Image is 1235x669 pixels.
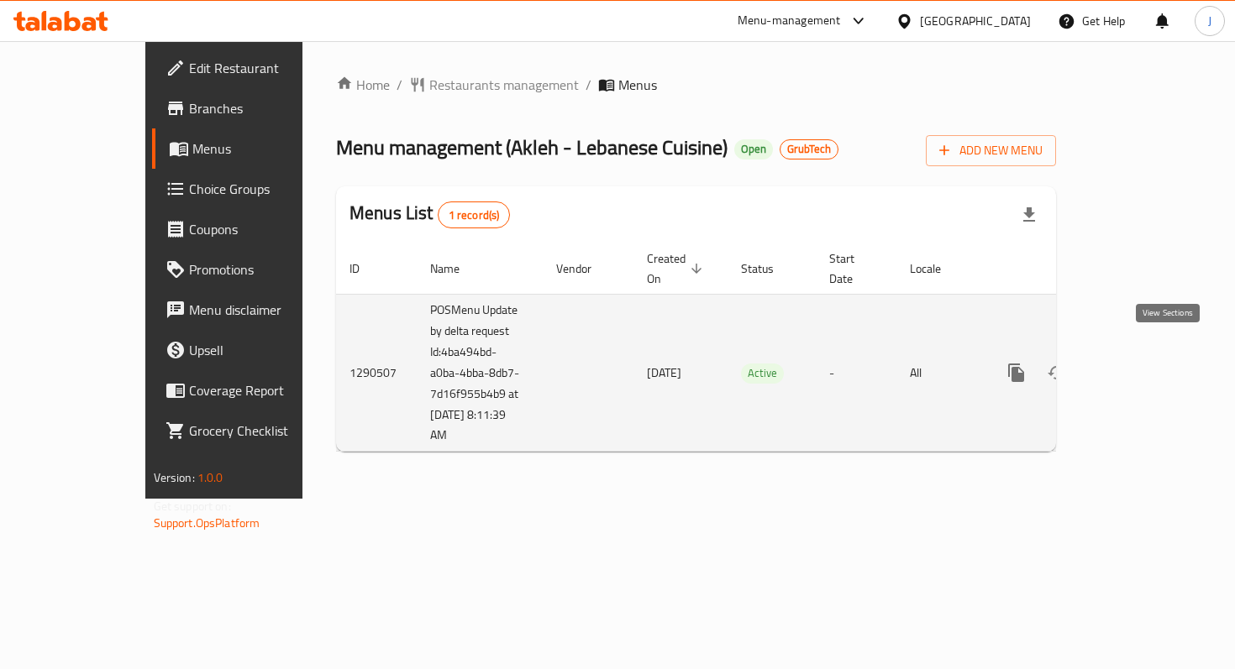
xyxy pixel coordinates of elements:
span: Add New Menu [939,140,1043,161]
li: / [397,75,402,95]
span: Vendor [556,259,613,279]
th: Actions [983,243,1171,295]
a: Home [336,75,390,95]
span: Grocery Checklist [189,421,338,441]
span: Active [741,363,784,383]
span: Status [741,259,796,279]
span: ID [349,259,381,279]
span: Start Date [829,248,876,289]
span: Menu management ( Akleh - Lebanese Cuisine ) [336,128,728,166]
button: more [996,353,1037,393]
div: Total records count [438,201,511,228]
span: Restaurants management [429,75,579,95]
a: Coupons [152,209,351,249]
span: Coverage Report [189,380,338,400]
span: 1.0.0 [197,467,223,489]
span: Locale [910,259,963,279]
span: Branches [189,98,338,118]
div: Menu-management [738,11,841,31]
span: Upsell [189,340,338,360]
button: Add New Menu [926,135,1056,166]
a: Menus [152,128,351,169]
td: 1290507 [336,294,417,452]
span: Menus [192,139,338,159]
span: Coupons [189,219,338,239]
span: 1 record(s) [439,207,510,223]
span: GrubTech [780,142,838,156]
a: Restaurants management [409,75,579,95]
span: Choice Groups [189,179,338,199]
span: Menus [618,75,657,95]
td: POSMenu Update by delta request Id:4ba494bd-a0ba-4bba-8db7-7d16f955b4b9 at [DATE] 8:11:39 AM [417,294,543,452]
a: Upsell [152,330,351,370]
nav: breadcrumb [336,75,1056,95]
td: All [896,294,983,452]
a: Branches [152,88,351,128]
button: Change Status [1037,353,1077,393]
a: Edit Restaurant [152,48,351,88]
span: J [1208,12,1211,30]
div: Open [734,139,773,159]
div: [GEOGRAPHIC_DATA] [920,12,1031,30]
li: / [586,75,591,95]
span: Version: [154,467,195,489]
span: Menu disclaimer [189,300,338,320]
span: Promotions [189,259,338,280]
a: Promotions [152,249,351,290]
div: Export file [1009,195,1049,235]
td: - [816,294,896,452]
span: [DATE] [647,362,681,384]
h2: Menus List [349,201,510,228]
span: Edit Restaurant [189,58,338,78]
span: Get support on: [154,495,231,517]
span: Open [734,142,773,156]
div: Active [741,363,784,384]
span: Created On [647,248,707,289]
a: Support.OpsPlatform [154,512,260,534]
a: Menu disclaimer [152,290,351,330]
a: Coverage Report [152,370,351,410]
table: enhanced table [336,243,1171,452]
span: Name [430,259,481,279]
a: Grocery Checklist [152,410,351,451]
a: Choice Groups [152,169,351,209]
